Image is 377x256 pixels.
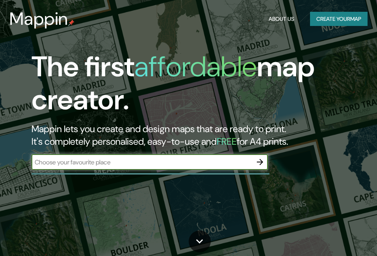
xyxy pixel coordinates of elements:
img: mappin-pin [68,20,74,26]
h2: Mappin lets you create and design maps that are ready to print. It's completely personalised, eas... [32,123,333,148]
button: Create yourmap [310,12,368,26]
input: Choose your favourite place [32,158,252,167]
h1: affordable [134,48,257,85]
button: About Us [266,12,297,26]
h1: The first map creator. [32,50,333,123]
h3: Mappin [9,9,68,29]
h5: FREE [217,135,237,147]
